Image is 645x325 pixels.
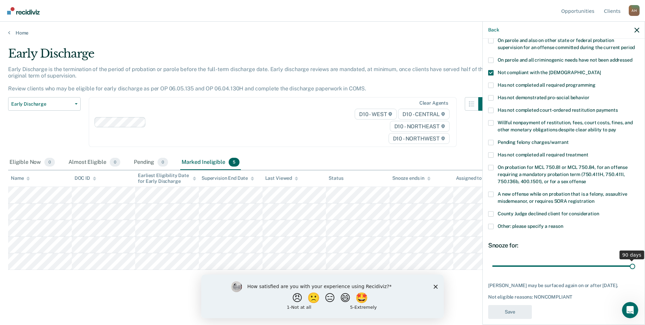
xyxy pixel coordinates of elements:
span: 0 [158,158,168,167]
div: Assigned to [456,175,488,181]
div: Almost Eligible [67,155,122,170]
div: Not eligible reasons: NONCOMPLIANT [488,294,639,300]
button: Save [488,305,532,319]
div: Last Viewed [265,175,298,181]
span: D10 - NORTHEAST [390,121,450,132]
span: 5 [229,158,240,167]
span: 0 [110,158,120,167]
span: On parole and all criminogenic needs have not been addressed [498,57,632,63]
div: [PERSON_NAME] may be surfaced again on or after [DATE]. [488,283,639,288]
span: Has not completed all required programming [498,82,596,88]
span: Has not completed court-ordered restitution payments [498,107,618,113]
div: 90 days [620,251,644,259]
span: Has not completed all required treatment [498,152,588,157]
span: Has not demonstrated pro-social behavior [498,95,589,100]
div: Supervision End Date [202,175,254,181]
div: Status [329,175,343,181]
span: On probation for MCL 750.81 or MCL 750.84, for an offense requiring a mandatory probation term (7... [498,165,628,184]
div: Early Discharge [8,47,492,66]
div: Eligible Now [8,155,56,170]
span: 0 [44,158,55,167]
a: Home [8,30,637,36]
div: Clear agents [419,100,448,106]
span: County Judge declined client for consideration [498,211,599,216]
span: A new offense while on probation that is a felony, assaultive misdemeanor, or requires SORA regis... [498,191,627,204]
iframe: Survey by Kim from Recidiviz [201,275,444,318]
div: Marked Ineligible [180,155,241,170]
div: DOC ID [75,175,96,181]
span: Early Discharge [11,101,72,107]
div: Pending [132,155,169,170]
span: D10 - WEST [355,109,397,120]
div: Name [11,175,30,181]
span: D10 - CENTRAL [398,109,450,120]
iframe: Intercom live chat [622,302,638,318]
button: Back [488,27,499,33]
span: D10 - NORTHWEST [389,133,450,144]
span: Not compliant with the [DEMOGRAPHIC_DATA] [498,70,601,75]
img: Recidiviz [7,7,40,15]
span: Pending felony charges/warrant [498,139,569,145]
span: Other: please specify a reason [498,223,563,229]
div: Snooze ends in [392,175,431,181]
p: Early Discharge is the termination of the period of probation or parole before the full-term disc... [8,66,489,92]
button: Profile dropdown button [629,5,640,16]
div: A H [629,5,640,16]
div: Snooze for: [488,242,639,249]
div: Earliest Eligibility Date for Early Discharge [138,173,196,184]
span: Willful nonpayment of restitution, fees, court costs, fines, and other monetary obligations despi... [498,120,633,132]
